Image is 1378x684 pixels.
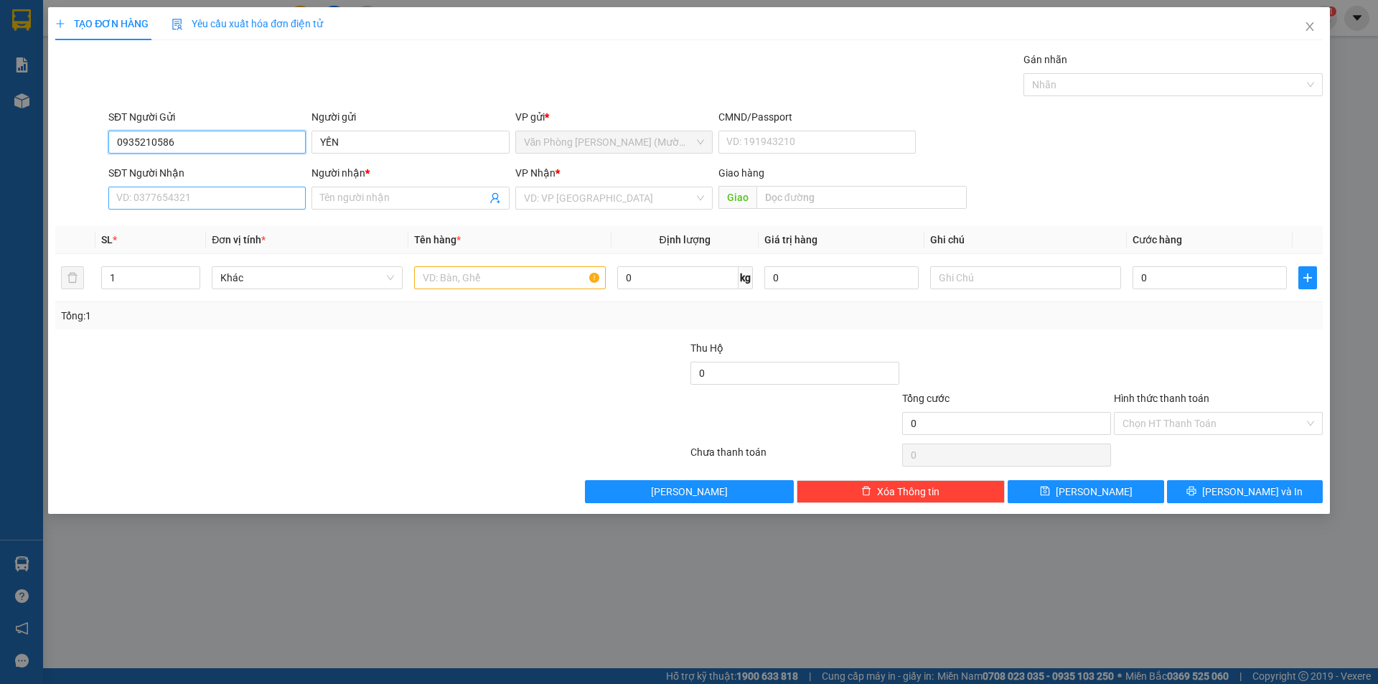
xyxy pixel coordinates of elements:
[1186,486,1196,497] span: printer
[877,484,939,500] span: Xóa Thông tin
[1299,272,1316,284] span: plus
[718,167,764,179] span: Giao hàng
[108,109,306,125] div: SĐT Người Gửi
[55,18,149,29] span: TẠO ĐƠN HÀNG
[515,109,713,125] div: VP gửi
[739,266,753,289] span: kg
[199,18,233,52] img: logo.jpg
[1114,393,1209,404] label: Hình thức thanh toán
[1167,480,1323,503] button: printer[PERSON_NAME] và In
[660,234,711,245] span: Định lượng
[651,484,728,500] span: [PERSON_NAME]
[212,234,266,245] span: Đơn vị tính
[930,266,1121,289] input: Ghi Chú
[1290,7,1330,47] button: Close
[924,226,1127,254] th: Ghi chú
[1040,486,1050,497] span: save
[1008,480,1163,503] button: save[PERSON_NAME]
[61,308,532,324] div: Tổng: 1
[61,266,84,289] button: delete
[764,234,817,245] span: Giá trị hàng
[515,167,556,179] span: VP Nhận
[1304,21,1316,32] span: close
[55,19,65,29] span: plus
[756,186,967,209] input: Dọc đường
[1056,484,1133,500] span: [PERSON_NAME]
[311,109,509,125] div: Người gửi
[861,486,871,497] span: delete
[172,18,323,29] span: Yêu cầu xuất hóa đơn điện tử
[164,68,240,86] li: (c) 2017
[489,192,501,204] span: user-add
[689,444,901,469] div: Chưa thanh toán
[18,18,90,90] img: logo.jpg
[524,131,704,153] span: Văn Phòng Trần Phú (Mường Thanh)
[414,266,605,289] input: VD: Bàn, Ghế
[764,266,919,289] input: 0
[101,234,113,245] span: SL
[690,342,723,354] span: Thu Hộ
[902,393,950,404] span: Tổng cước
[718,186,756,209] span: Giao
[164,55,240,66] b: [DOMAIN_NAME]
[220,267,394,289] span: Khác
[585,480,794,503] button: [PERSON_NAME]
[718,109,916,125] div: CMND/Passport
[311,165,509,181] div: Người nhận
[172,19,183,30] img: icon
[116,21,161,113] b: BIÊN NHẬN GỬI HÀNG
[108,165,306,181] div: SĐT Người Nhận
[797,480,1006,503] button: deleteXóa Thông tin
[414,234,461,245] span: Tên hàng
[1023,54,1067,65] label: Gán nhãn
[1202,484,1303,500] span: [PERSON_NAME] và In
[1133,234,1182,245] span: Cước hàng
[1298,266,1317,289] button: plus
